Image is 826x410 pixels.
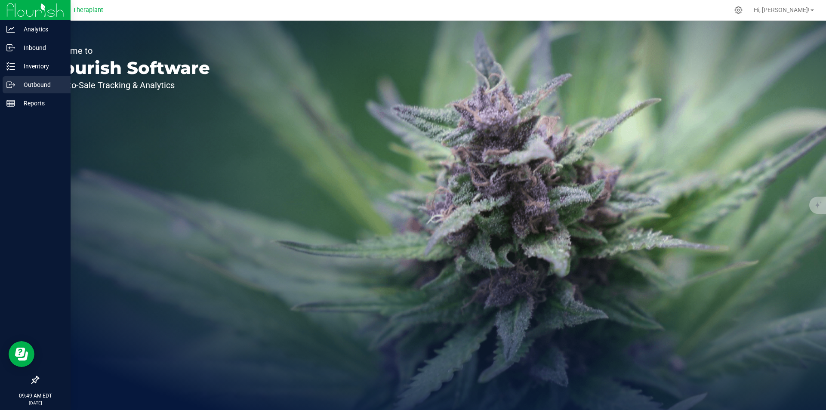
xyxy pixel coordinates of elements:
p: Analytics [15,24,67,34]
span: Theraplant [73,6,103,14]
inline-svg: Outbound [6,80,15,89]
inline-svg: Reports [6,99,15,108]
p: 09:49 AM EDT [4,392,67,400]
p: Inbound [15,43,67,53]
p: Flourish Software [46,59,210,77]
span: Hi, [PERSON_NAME]! [754,6,810,13]
p: Inventory [15,61,67,71]
p: [DATE] [4,400,67,406]
div: Manage settings [733,6,744,14]
p: Welcome to [46,46,210,55]
p: Seed-to-Sale Tracking & Analytics [46,81,210,89]
p: Outbound [15,80,67,90]
inline-svg: Analytics [6,25,15,34]
inline-svg: Inbound [6,43,15,52]
p: Reports [15,98,67,108]
inline-svg: Inventory [6,62,15,71]
iframe: Resource center [9,341,34,367]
